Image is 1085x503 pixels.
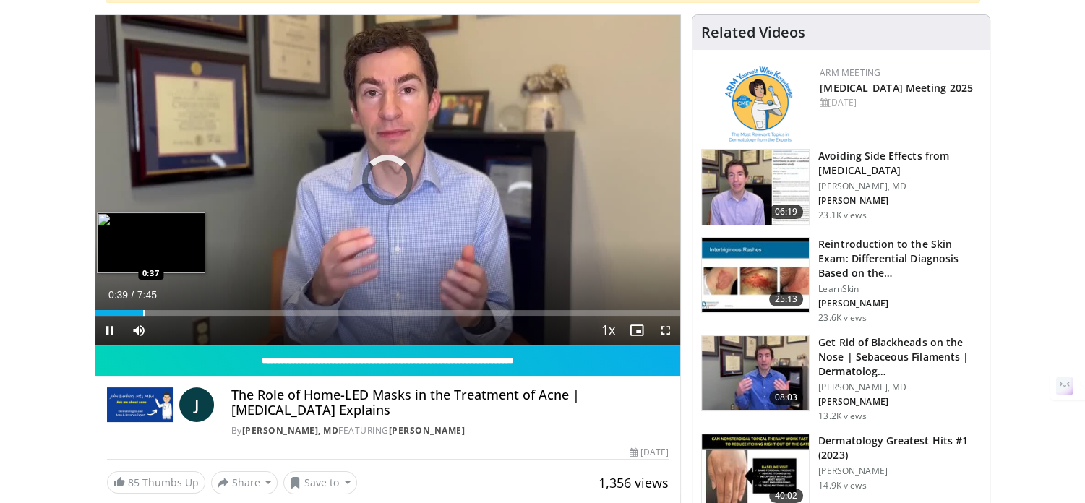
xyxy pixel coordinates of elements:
[97,212,205,273] img: image.jpeg
[769,489,804,503] span: 40:02
[389,424,466,437] a: [PERSON_NAME]
[107,387,173,422] img: John Barbieri, MD
[769,390,804,405] span: 08:03
[818,434,981,463] h3: Dermatology Greatest Hits #1 (2023)
[701,24,805,41] h4: Related Videos
[231,424,669,437] div: By FEATURING
[818,335,981,379] h3: Get Rid of Blackheads on the Nose | Sebaceous Filaments | Dermatolog…
[108,289,128,301] span: 0:39
[107,471,205,494] a: 85 Thumbs Up
[95,316,124,345] button: Pause
[132,289,134,301] span: /
[818,480,866,491] p: 14.9K views
[701,237,981,324] a: 25:13 Reintroduction to the Skin Exam: Differential Diagnosis Based on the… LearnSkin [PERSON_NAM...
[818,283,981,295] p: LearnSkin
[818,396,981,408] p: [PERSON_NAME]
[769,292,804,306] span: 25:13
[124,316,153,345] button: Mute
[128,476,140,489] span: 85
[818,298,981,309] p: [PERSON_NAME]
[818,210,866,221] p: 23.1K views
[818,410,866,422] p: 13.2K views
[818,382,981,393] p: [PERSON_NAME], MD
[818,195,981,207] p: [PERSON_NAME]
[702,150,809,225] img: 6f9900f7-f6e7-4fd7-bcbb-2a1dc7b7d476.150x105_q85_crop-smart_upscale.jpg
[818,465,981,477] p: [PERSON_NAME]
[701,149,981,225] a: 06:19 Avoiding Side Effects from [MEDICAL_DATA] [PERSON_NAME], MD [PERSON_NAME] 23.1K views
[651,316,680,345] button: Fullscreen
[818,312,866,324] p: 23.6K views
[702,238,809,313] img: 022c50fb-a848-4cac-a9d8-ea0906b33a1b.150x105_q85_crop-smart_upscale.jpg
[179,387,214,422] a: J
[95,310,681,316] div: Progress Bar
[769,205,804,219] span: 06:19
[820,81,973,95] a: [MEDICAL_DATA] Meeting 2025
[725,66,792,142] img: 89a28c6a-718a-466f-b4d1-7c1f06d8483b.png.150x105_q85_autocrop_double_scale_upscale_version-0.2.png
[211,471,278,494] button: Share
[599,474,669,491] span: 1,356 views
[818,181,981,192] p: [PERSON_NAME], MD
[820,96,978,109] div: [DATE]
[622,316,651,345] button: Enable picture-in-picture mode
[283,471,357,494] button: Save to
[701,335,981,422] a: 08:03 Get Rid of Blackheads on the Nose | Sebaceous Filaments | Dermatolog… [PERSON_NAME], MD [PE...
[95,15,681,345] video-js: Video Player
[820,66,880,79] a: ARM Meeting
[818,149,981,178] h3: Avoiding Side Effects from [MEDICAL_DATA]
[630,446,669,459] div: [DATE]
[818,237,981,280] h3: Reintroduction to the Skin Exam: Differential Diagnosis Based on the…
[242,424,339,437] a: [PERSON_NAME], MD
[137,289,157,301] span: 7:45
[702,336,809,411] img: 54dc8b42-62c8-44d6-bda4-e2b4e6a7c56d.150x105_q85_crop-smart_upscale.jpg
[231,387,669,418] h4: The Role of Home-LED Masks in the Treatment of Acne | [MEDICAL_DATA] Explains
[593,316,622,345] button: Playback Rate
